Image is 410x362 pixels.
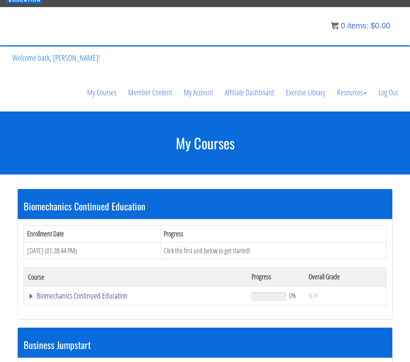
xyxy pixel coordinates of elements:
[160,225,386,242] th: Progress
[211,4,246,42] a: Why N1?
[133,4,181,42] a: FREE Course
[105,4,133,42] a: Events
[280,74,331,111] a: Exercise Library
[289,291,296,300] span: 0%
[331,21,390,30] a: 0 items: $0.00
[42,4,66,42] a: Certs
[24,340,386,350] h3: Business Jumpstart
[305,286,386,305] td: N/A
[122,74,178,111] a: Member Content
[24,201,386,211] h3: Biomechanics Continued Education
[331,22,339,30] img: icon11.png
[289,4,343,42] a: Trainer Directory
[66,4,105,42] a: Course List
[81,74,122,111] a: My Courses
[371,21,375,30] span: $
[24,267,248,286] th: Course
[24,242,160,259] td: [DATE] (01:28:44 PM)
[305,267,386,286] th: Overall Grade
[331,74,373,111] a: Resources
[6,42,106,74] p: Welcome back, [PERSON_NAME]!
[373,74,404,111] a: Log Out
[248,267,305,286] th: Progress
[347,21,368,30] span: items:
[181,4,211,42] a: Contact
[219,74,280,111] a: Affiliate Dashboard
[246,4,289,42] a: Testimonials
[341,21,345,30] span: 0
[24,225,160,242] th: Enrollment Date
[371,21,390,30] bdi: 0.00
[160,242,386,259] td: Click the first unit below to get started!
[28,292,244,300] a: Biomechanics Continued Education
[178,74,219,111] a: My Account
[343,4,404,42] a: Terms & Conditions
